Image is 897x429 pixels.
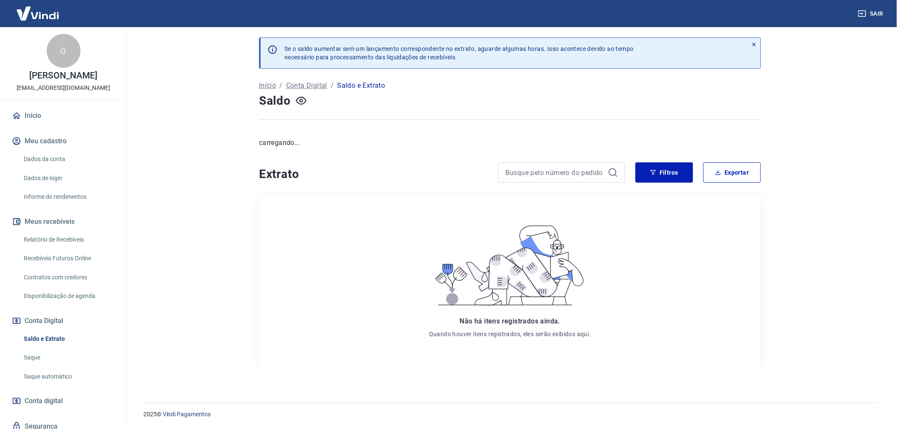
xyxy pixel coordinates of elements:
p: [EMAIL_ADDRESS][DOMAIN_NAME] [17,84,110,92]
p: Se o saldo aumentar sem um lançamento correspondente no extrato, aguarde algumas horas. Isso acon... [284,45,634,61]
a: Relatório de Recebíveis [20,231,117,248]
a: Contratos com credores [20,269,117,286]
p: Quando houver itens registrados, eles serão exibidos aqui. [429,330,591,338]
p: / [279,81,282,91]
a: Vindi Pagamentos [163,411,211,418]
button: Filtros [635,162,693,183]
a: Saque [20,349,117,366]
p: / [331,81,334,91]
button: Conta Digital [10,312,117,330]
a: Início [259,81,276,91]
a: Saldo e Extrato [20,330,117,348]
a: Conta digital [10,392,117,410]
input: Busque pelo número do pedido [505,166,604,179]
h4: Saldo [259,92,291,109]
a: Dados de login [20,170,117,187]
button: Meus recebíveis [10,212,117,231]
p: 2025 © [143,410,877,419]
a: Informe de rendimentos [20,188,117,206]
a: Conta Digital [286,81,327,91]
a: Disponibilização de agenda [20,287,117,305]
button: Meu cadastro [10,132,117,150]
a: Dados da conta [20,150,117,168]
p: Saldo e Extrato [337,81,385,91]
button: Sair [856,6,887,22]
a: Início [10,106,117,125]
span: Não há itens registrados ainda. [460,317,560,325]
span: Conta digital [25,395,63,407]
h4: Extrato [259,166,488,183]
button: Exportar [703,162,761,183]
a: Recebíveis Futuros Online [20,250,117,267]
a: Saque automático [20,368,117,385]
p: carregando... [259,138,761,148]
div: G [47,34,81,68]
img: Vindi [10,0,65,26]
p: [PERSON_NAME] [29,71,97,80]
